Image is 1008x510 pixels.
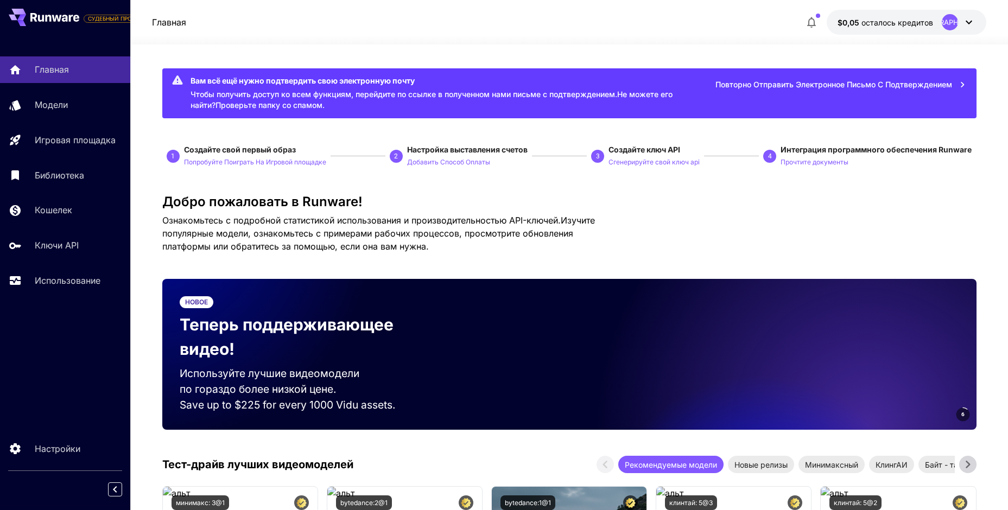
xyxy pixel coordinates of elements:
[184,158,326,166] ya-tr-span: Попробуйте Поиграть На Игровой площадке
[162,215,561,226] ya-tr-span: Ознакомьтесь с подробной статистикой использования и производительностью API-ключей.
[788,495,802,510] button: Сертифицированная модель — протестирована для обеспечения максимальной производительности и имеет...
[829,495,882,510] button: клинтай: 5@2
[215,100,325,110] ya-tr-span: Проверьте папку со спамом.
[35,99,68,110] ya-tr-span: Модели
[459,495,473,510] button: Сертифицированная модель — протестирована для обеспечения максимальной производительности и имеет...
[861,18,933,27] ya-tr-span: осталось кредитов
[953,495,967,510] button: Сертифицированная модель — протестирована для обеспечения максимальной производительности и имеет...
[185,298,208,306] ya-tr-span: НОВОЕ
[798,456,865,473] div: Минимаксный
[728,456,794,473] div: Новые релизы
[709,74,972,96] button: Повторно Отправить Электронное письмо с подтверждением
[834,499,877,507] ya-tr-span: клинтай: 5@2
[407,145,528,154] ya-tr-span: Настройка выставления счетов
[838,18,859,27] ya-tr-span: $0,05
[961,410,965,418] span: 6
[35,135,116,145] ya-tr-span: Игровая площадка
[805,460,858,469] ya-tr-span: Минимаксный
[116,480,130,499] div: Свернуть боковую панель
[827,10,986,35] button: $0.05[DEMOGRAPHIC_DATA]
[918,456,978,473] div: Байт - танец
[35,240,79,251] ya-tr-span: Ключи API
[340,499,388,507] ya-tr-span: bytedance:2@1
[336,495,392,510] button: bytedance:2@1
[910,19,989,26] ya-tr-span: [DEMOGRAPHIC_DATA]
[505,499,551,507] ya-tr-span: bytedance:1@1
[184,155,326,168] button: Попробуйте Поиграть На Игровой площадке
[715,78,952,92] ya-tr-span: Повторно Отправить Электронное письмо с подтверждением
[608,158,700,166] ya-tr-span: Сгенерируйте свой ключ api
[162,215,595,252] ya-tr-span: Изучите популярные модели, ознакомьтесь с примерами рабочих процессов, просмотрите обновления пла...
[152,16,186,29] a: Главная
[35,443,80,454] ya-tr-span: Настройки
[665,495,717,510] button: клинтай: 5@3
[176,499,225,507] ya-tr-span: минимакс: 3@1
[407,155,490,168] button: Добавить Способ Оплаты
[618,456,724,473] div: Рекомендуемые модели
[768,151,772,161] p: 4
[623,495,638,510] button: Сертифицированная модель — протестирована для обеспечения максимальной производительности и имеет...
[608,155,700,168] button: Сгенерируйте свой ключ api
[191,76,415,85] ya-tr-span: Вам всё ещё нужно подтвердить свою электронную почту
[88,15,147,22] ya-tr-span: СУДЕБНЫЙ ПРОЦЕСС
[152,17,186,28] ya-tr-span: Главная
[394,151,398,161] p: 2
[734,460,788,469] ya-tr-span: Новые релизы
[35,205,72,215] ya-tr-span: Кошелек
[925,460,971,469] ya-tr-span: Байт - танец
[781,155,848,168] button: Прочтите документы
[608,145,680,154] ya-tr-span: Создайте ключ API
[184,145,296,154] ya-tr-span: Создайте свой первый образ
[781,158,848,166] ya-tr-span: Прочтите документы
[500,495,555,510] button: bytedance:1@1
[180,397,433,413] p: Save up to $225 for every 1000 Vidu assets.
[171,151,175,161] p: 1
[596,151,600,161] p: 3
[162,194,363,209] ya-tr-span: Добро пожаловать в Runware!
[625,460,717,469] ya-tr-span: Рекомендуемые модели
[108,482,122,496] button: Свернуть боковую панель
[669,499,713,507] ya-tr-span: клинтай: 5@3
[180,367,359,396] ya-tr-span: Используйте лучшие видеомодели по гораздо более низкой цене.
[180,315,394,359] ya-tr-span: Теперь поддерживающее видео!
[84,12,151,25] span: Добавьте свою платёжную карту, чтобы воспользоваться всеми функциями платформы.
[294,495,309,510] button: Сертифицированная модель — протестирована для обеспечения максимальной производительности и имеет...
[162,458,353,471] ya-tr-span: Тест-драйв лучших видеомоделей
[869,456,914,473] div: КлингАИ
[35,170,84,181] ya-tr-span: Библиотека
[876,460,908,469] ya-tr-span: КлингАИ
[35,275,100,286] ya-tr-span: Использование
[172,495,229,510] button: минимакс: 3@1
[407,158,490,166] ya-tr-span: Добавить Способ Оплаты
[35,64,69,75] ya-tr-span: Главная
[191,90,673,110] ya-tr-span: Не можете его найти?
[781,145,972,154] ya-tr-span: Интеграция программного обеспечения Runware
[152,16,186,29] nav: панировочный сухарь
[838,17,933,28] div: $0.05
[191,90,617,99] ya-tr-span: Чтобы получить доступ ко всем функциям, перейдите по ссылке в полученном нами письме с подтвержде...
